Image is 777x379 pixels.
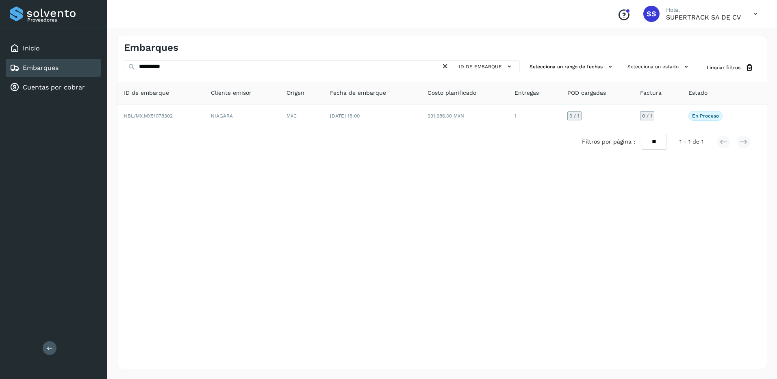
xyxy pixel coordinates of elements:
button: Selecciona un rango de fechas [526,60,618,74]
p: En proceso [692,113,719,119]
h4: Embarques [124,42,178,54]
span: Entregas [514,89,539,97]
td: MXC [280,105,323,127]
p: Hola, [666,7,741,13]
p: SUPERTRACK SA DE CV [666,13,741,21]
a: Embarques [23,64,59,72]
span: 0 / 1 [569,113,579,118]
a: Inicio [23,44,40,52]
td: 1 [508,105,561,127]
span: Factura [640,89,662,97]
span: 1 - 1 de 1 [679,137,703,146]
p: Proveedores [27,17,98,23]
span: POD cargadas [567,89,606,97]
button: ID de embarque [456,61,516,72]
span: [DATE] 18:00 [330,113,360,119]
td: $31,686.00 MXN [421,105,508,127]
div: Inicio [6,39,101,57]
div: Cuentas por cobrar [6,78,101,96]
button: Limpiar filtros [700,60,760,75]
span: Limpiar filtros [707,64,740,71]
span: Estado [688,89,708,97]
a: Cuentas por cobrar [23,83,85,91]
span: 0 / 1 [642,113,652,118]
button: Selecciona un estado [624,60,694,74]
td: NIAGARA [204,105,280,127]
span: Cliente emisor [211,89,252,97]
span: Origen [286,89,304,97]
span: Costo planificado [428,89,476,97]
span: ID de embarque [124,89,169,97]
span: NBL/MX.MX51078302 [124,113,173,119]
span: ID de embarque [459,63,502,70]
span: Filtros por página : [582,137,635,146]
span: Fecha de embarque [330,89,386,97]
div: Embarques [6,59,101,77]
